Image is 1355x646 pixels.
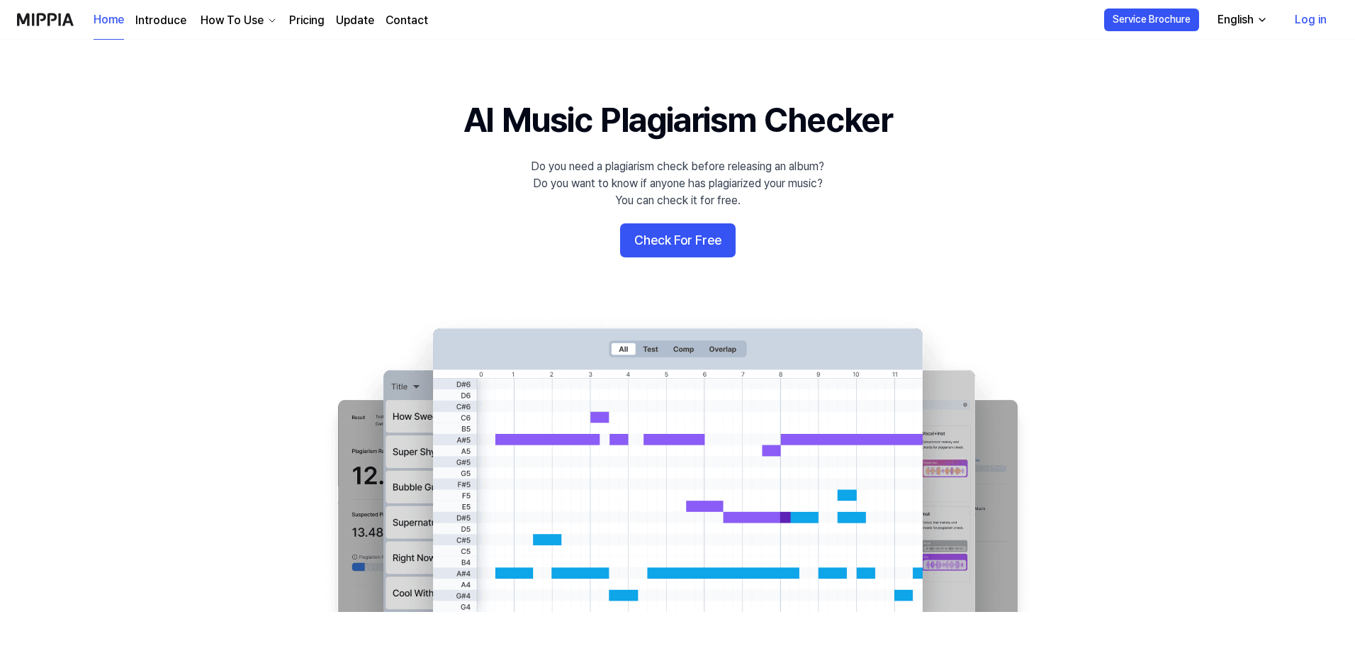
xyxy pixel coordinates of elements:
[289,12,325,29] a: Pricing
[620,223,736,257] button: Check For Free
[309,314,1046,612] img: main Image
[1104,9,1199,31] button: Service Brochure
[94,1,124,40] a: Home
[531,158,824,209] div: Do you need a plagiarism check before releasing an album? Do you want to know if anyone has plagi...
[135,12,186,29] a: Introduce
[1215,11,1256,28] div: English
[198,12,278,29] button: How To Use
[198,12,266,29] div: How To Use
[386,12,428,29] a: Contact
[463,96,892,144] h1: AI Music Plagiarism Checker
[336,12,374,29] a: Update
[1206,6,1276,34] button: English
